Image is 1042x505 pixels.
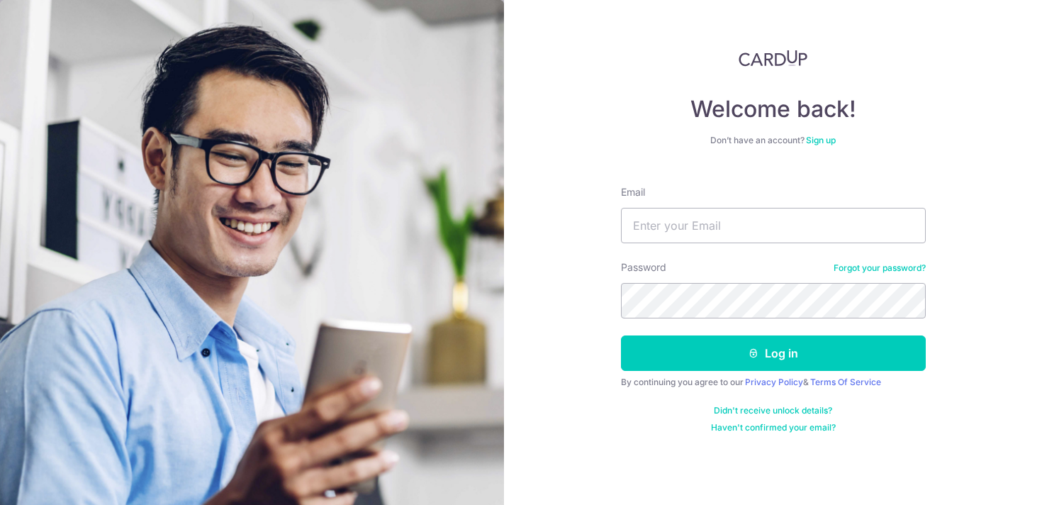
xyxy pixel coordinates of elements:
a: Sign up [806,135,836,145]
button: Log in [621,335,926,371]
a: Forgot your password? [834,262,926,274]
a: Terms Of Service [810,377,881,387]
label: Password [621,260,666,274]
h4: Welcome back! [621,95,926,123]
a: Didn't receive unlock details? [714,405,832,416]
div: Don’t have an account? [621,135,926,146]
a: Haven't confirmed your email? [711,422,836,433]
label: Email [621,185,645,199]
a: Privacy Policy [745,377,803,387]
div: By continuing you agree to our & [621,377,926,388]
img: CardUp Logo [739,50,808,67]
input: Enter your Email [621,208,926,243]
